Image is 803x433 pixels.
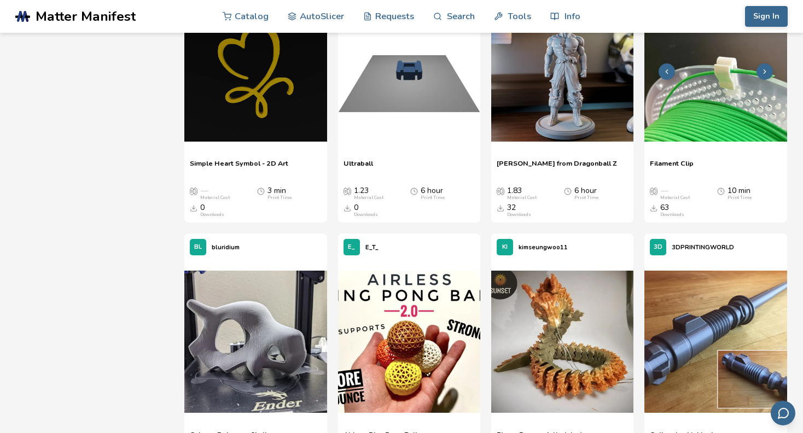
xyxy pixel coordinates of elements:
div: Downloads [200,212,224,218]
div: Material Cost [660,195,690,201]
span: Downloads [190,203,197,212]
span: 3D [654,244,662,251]
div: Downloads [660,212,684,218]
div: Downloads [507,212,531,218]
div: 63 [660,203,684,218]
div: 0 [354,203,378,218]
span: Average Print Time [410,186,418,195]
span: E_ [348,244,355,251]
p: 3DPRINTINGWORLD [672,242,734,253]
div: Material Cost [354,195,383,201]
span: — [660,186,668,195]
span: Downloads [497,203,504,212]
div: Print Time [574,195,598,201]
a: Cubone Pokemon Skull [184,261,327,425]
button: Sign In [745,6,788,27]
span: — [200,186,208,195]
div: 10 min [728,186,752,201]
div: 1.83 [507,186,537,201]
button: Send feedback via email [771,401,795,425]
span: Average Print Time [564,186,572,195]
div: 1.23 [354,186,383,201]
div: Print Time [728,195,752,201]
a: [PERSON_NAME] from Dragonball Z [497,159,617,175]
span: Average Cost [650,186,657,195]
div: Print Time [421,195,445,201]
span: Average Cost [190,186,197,195]
a: Filament Clip [650,159,694,175]
div: Downloads [354,212,378,218]
span: Average Print Time [717,186,725,195]
img: Cubone Pokemon Skull [184,271,327,413]
span: BL [194,244,202,251]
span: Average Cost [344,186,351,195]
div: 32 [507,203,531,218]
p: E_T_ [365,242,379,253]
p: bluridium [212,242,240,253]
div: Material Cost [507,195,537,201]
span: Average Cost [497,186,504,195]
div: 0 [200,203,224,218]
span: Matter Manifest [36,9,136,24]
span: Downloads [344,203,351,212]
a: Ultraball [344,159,373,175]
div: Material Cost [200,195,230,201]
div: 3 min [267,186,292,201]
p: kimseungwoo11 [519,242,568,253]
span: Average Print Time [257,186,265,195]
span: Downloads [650,203,657,212]
div: Print Time [267,195,292,201]
div: 6 hour [421,186,445,201]
div: 6 hour [574,186,598,201]
a: Simple Heart Symbol - 2D Art [190,159,288,175]
span: KI [502,244,508,251]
